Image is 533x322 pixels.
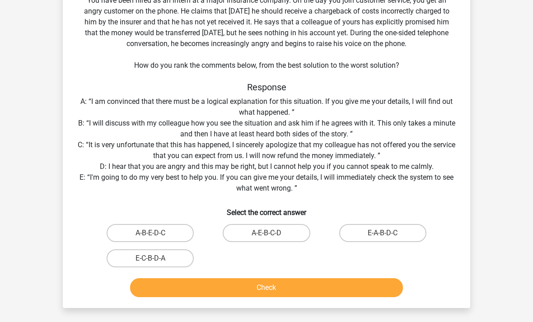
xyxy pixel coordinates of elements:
[130,278,403,297] button: Check
[107,249,194,267] label: E-C-B-D-A
[77,82,456,93] h5: Response
[223,224,310,242] label: A-E-B-C-D
[107,224,194,242] label: A-B-E-D-C
[77,201,456,217] h6: Select the correct answer
[339,224,426,242] label: E-A-B-D-C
